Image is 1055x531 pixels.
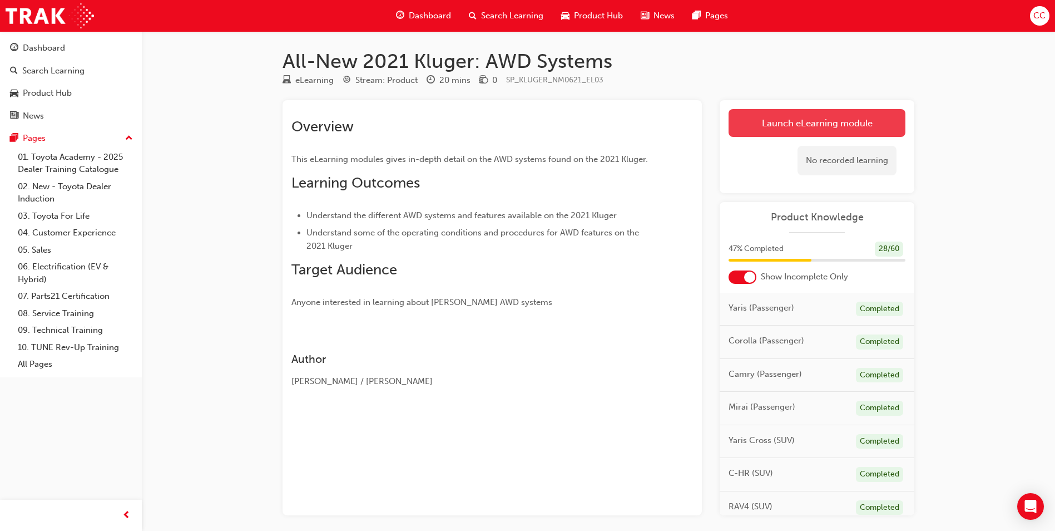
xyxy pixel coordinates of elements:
[13,208,137,225] a: 03. Toyota For Life
[427,73,470,87] div: Duration
[23,110,44,122] div: News
[439,74,470,87] div: 20 mins
[23,87,72,100] div: Product Hub
[4,128,137,149] button: Pages
[506,75,603,85] span: Learning resource code
[13,288,137,305] a: 07. Parts21 Certification
[396,9,404,23] span: guage-icon
[343,73,418,87] div: Stream
[291,118,354,135] span: Overview
[13,178,137,208] a: 02. New - Toyota Dealer Induction
[10,111,18,121] span: news-icon
[875,242,903,257] div: 28 / 60
[10,66,18,76] span: search-icon
[10,88,18,99] span: car-icon
[856,401,903,416] div: Completed
[13,305,137,322] a: 08. Service Training
[291,353,653,366] h3: Author
[343,76,351,86] span: target-icon
[729,401,795,414] span: Mirai (Passenger)
[574,9,623,22] span: Product Hub
[13,322,137,339] a: 09. Technical Training
[856,368,903,383] div: Completed
[729,500,772,513] span: RAV4 (SUV)
[1030,6,1049,26] button: CC
[4,36,137,128] button: DashboardSearch LearningProduct HubNews
[4,83,137,104] a: Product Hub
[4,106,137,126] a: News
[1033,9,1046,22] span: CC
[291,261,397,278] span: Target Audience
[641,9,649,23] span: news-icon
[856,302,903,317] div: Completed
[23,42,65,55] div: Dashboard
[13,149,137,178] a: 01. Toyota Academy - 2025 Dealer Training Catalogue
[409,9,451,22] span: Dashboard
[283,49,914,73] h1: All-New 2021 Kluger: AWD Systems
[23,132,46,145] div: Pages
[729,434,795,447] span: Yaris Cross (SUV)
[481,9,543,22] span: Search Learning
[683,4,737,27] a: pages-iconPages
[729,368,802,381] span: Camry (Passenger)
[283,76,291,86] span: learningResourceType_ELEARNING-icon
[729,243,784,255] span: 47 % Completed
[122,509,131,523] span: prev-icon
[856,500,903,515] div: Completed
[492,74,497,87] div: 0
[705,9,728,22] span: Pages
[125,131,133,146] span: up-icon
[761,271,848,283] span: Show Incomplete Only
[387,4,460,27] a: guage-iconDashboard
[306,210,617,220] span: Understand the different AWD systems and features available on the 2021 Kluger
[561,9,569,23] span: car-icon
[1017,493,1044,520] div: Open Intercom Messenger
[291,375,653,388] div: [PERSON_NAME] / [PERSON_NAME]
[427,76,435,86] span: clock-icon
[306,228,641,251] span: Understand some of the operating conditions and procedures for AWD features on the 2021 Kluger
[10,43,18,53] span: guage-icon
[469,9,477,23] span: search-icon
[729,467,773,480] span: C-HR (SUV)
[692,9,701,23] span: pages-icon
[291,297,552,307] span: Anyone interested in learning about [PERSON_NAME] AWD systems
[479,76,488,86] span: money-icon
[283,73,334,87] div: Type
[22,65,85,77] div: Search Learning
[798,146,896,175] div: No recorded learning
[13,356,137,373] a: All Pages
[632,4,683,27] a: news-iconNews
[479,73,497,87] div: Price
[13,339,137,356] a: 10. TUNE Rev-Up Training
[291,154,648,164] span: This eLearning modules gives in-depth detail on the AWD systems found on the 2021 Kluger.
[6,3,94,28] img: Trak
[355,74,418,87] div: Stream: Product
[729,335,804,347] span: Corolla (Passenger)
[4,38,137,58] a: Dashboard
[13,258,137,288] a: 06. Electrification (EV & Hybrid)
[13,224,137,242] a: 04. Customer Experience
[856,467,903,482] div: Completed
[653,9,675,22] span: News
[729,211,905,224] a: Product Knowledge
[13,242,137,259] a: 05. Sales
[856,335,903,350] div: Completed
[291,174,420,191] span: Learning Outcomes
[460,4,552,27] a: search-iconSearch Learning
[295,74,334,87] div: eLearning
[10,134,18,144] span: pages-icon
[729,302,794,314] span: Yaris (Passenger)
[552,4,632,27] a: car-iconProduct Hub
[856,434,903,449] div: Completed
[729,109,905,137] a: Launch eLearning module
[4,61,137,81] a: Search Learning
